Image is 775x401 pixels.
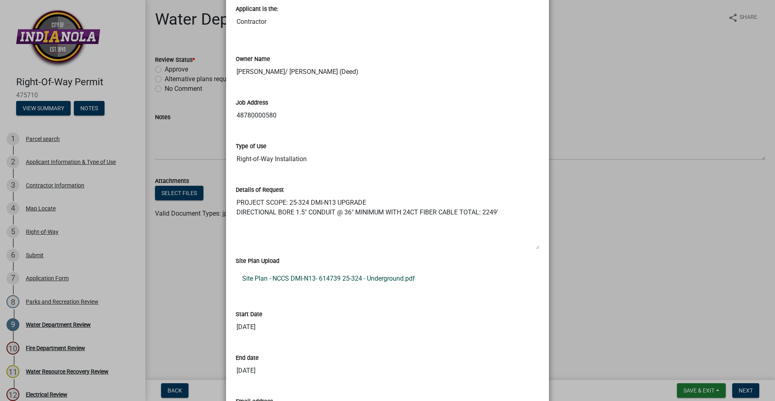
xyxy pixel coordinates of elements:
label: Details of Request [236,187,284,193]
textarea: PROJECT SCOPE: 25-324 DMI-N13 UPGRADE DIRECTIONAL BORE 1.5" CONDUIT @ 36" MINIMUM WITH 24CT FIBER... [236,195,539,250]
label: Job Address [236,100,268,106]
label: Site Plan Upload [236,258,279,264]
a: Site Plan - NCCS DMI-N13- 614739 25-324 - Underground.pdf [236,269,539,288]
label: Start Date [236,312,262,317]
label: Applicant is the: [236,6,278,12]
label: Owner Name [236,57,270,62]
label: End date [236,355,259,361]
label: Type of Use [236,144,266,149]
